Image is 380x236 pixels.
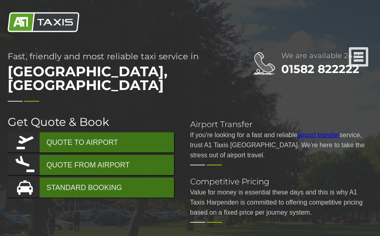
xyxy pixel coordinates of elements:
img: A1 Taxis [8,12,79,32]
span: [GEOGRAPHIC_DATA], [GEOGRAPHIC_DATA] [8,61,227,96]
a: Nav [349,47,369,68]
a: 01582 822222 [281,62,359,76]
p: Value for money is essential these days and this is why A1 Taxis Harpenden is committed to offeri... [190,187,373,217]
a: QUOTE FROM AIRPORT [8,155,174,175]
a: airport transfer [297,132,340,138]
h2: We are available 24/7 [281,52,372,59]
a: QUOTE TO AIRPORT [8,132,174,152]
h1: Fast, friendly and most reliable taxi service in [8,52,227,96]
h2: Airport Transfer [190,120,373,128]
h2: Competitive Pricing [190,178,373,186]
h2: Get Quote & Book [8,116,176,127]
a: STANDARD BOOKING [8,178,174,198]
p: If you're looking for a fast and reliable service, trust A1 Taxis [GEOGRAPHIC_DATA]. We're here t... [190,130,373,160]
